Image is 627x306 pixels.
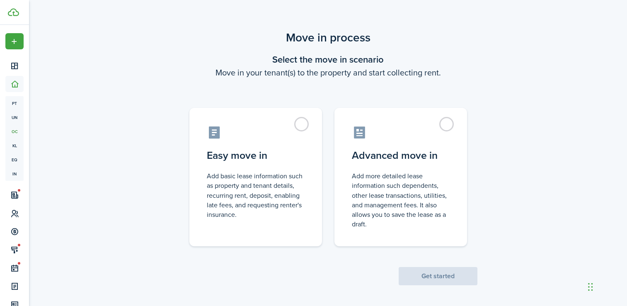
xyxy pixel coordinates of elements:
scenario-title: Move in process [179,29,477,46]
wizard-step-header-description: Move in your tenant(s) to the property and start collecting rent. [179,66,477,79]
control-radio-card-title: Advanced move in [352,148,450,163]
a: kl [5,138,24,153]
a: pt [5,96,24,110]
control-radio-card-title: Easy move in [207,148,305,163]
button: Open menu [5,33,24,49]
a: oc [5,124,24,138]
control-radio-card-description: Add more detailed lease information such dependents, other lease transactions, utilities, and man... [352,171,450,229]
a: eq [5,153,24,167]
div: Drag [588,274,593,299]
wizard-step-header-title: Select the move in scenario [179,53,477,66]
iframe: Chat Widget [586,266,627,306]
a: in [5,167,24,181]
img: TenantCloud [8,8,19,16]
control-radio-card-description: Add basic lease information such as property and tenant details, recurring rent, deposit, enablin... [207,171,305,219]
a: un [5,110,24,124]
